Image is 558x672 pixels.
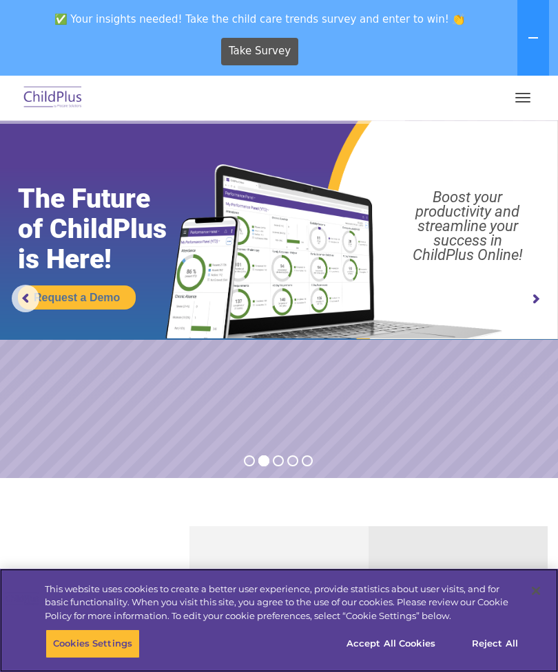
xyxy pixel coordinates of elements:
[221,38,299,65] a: Take Survey
[339,629,443,658] button: Accept All Cookies
[229,39,291,63] span: Take Survey
[452,629,538,658] button: Reject All
[18,184,196,274] rs-layer: The Future of ChildPlus is Here!
[385,190,550,262] rs-layer: Boost your productivity and streamline your success in ChildPlus Online!
[6,6,515,32] span: ✅ Your insights needed! Take the child care trends survey and enter to win! 👏
[521,576,551,606] button: Close
[45,583,519,623] div: This website uses cookies to create a better user experience, provide statistics about user visit...
[21,82,85,114] img: ChildPlus by Procare Solutions
[45,629,140,658] button: Cookies Settings
[18,285,136,310] a: Request a Demo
